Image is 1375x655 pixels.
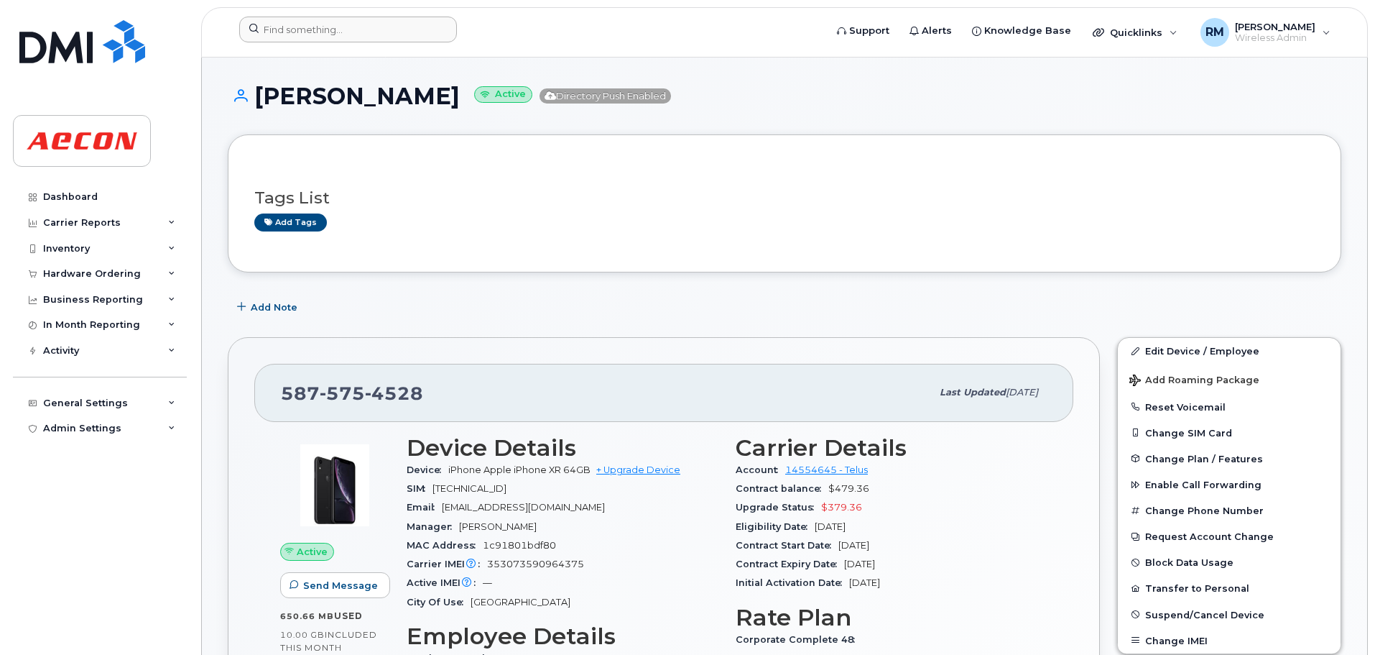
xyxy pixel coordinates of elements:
span: Add Roaming Package [1129,375,1259,388]
span: Active IMEI [407,577,483,588]
span: included this month [280,629,377,653]
small: Active [474,86,532,103]
span: Device [407,464,448,475]
span: $379.36 [821,502,862,513]
button: Add Roaming Package [1118,365,1341,394]
button: Add Note [228,294,310,320]
span: [PERSON_NAME] [459,521,537,532]
span: [EMAIL_ADDRESS][DOMAIN_NAME] [442,502,605,513]
span: 587 [281,383,423,404]
span: [DATE] [838,540,869,551]
span: Contract Expiry Date [736,559,844,569]
span: SIM [407,483,432,494]
span: Send Message [303,579,378,592]
span: [TECHNICAL_ID] [432,483,506,494]
button: Transfer to Personal [1118,575,1341,601]
button: Request Account Change [1118,523,1341,549]
span: used [334,610,363,621]
span: Manager [407,521,459,532]
span: [DATE] [815,521,846,532]
img: image20231002-3703462-1qb80zy.jpeg [292,442,378,528]
span: 650.66 MB [280,611,334,621]
span: [GEOGRAPHIC_DATA] [471,597,570,608]
h3: Employee Details [407,623,718,649]
span: City Of Use [407,597,471,608]
a: Edit Device / Employee [1118,338,1341,364]
button: Change Phone Number [1118,498,1341,523]
h3: Tags List [254,189,1315,207]
button: Change IMEI [1118,628,1341,654]
span: Change Plan / Features [1145,453,1263,464]
span: Eligibility Date [736,521,815,532]
h3: Device Details [407,435,718,461]
a: 14554645 - Telus [785,464,868,475]
span: 575 [320,383,365,404]
span: Email [407,502,442,513]
span: 1c91801bdf80 [483,540,556,551]
span: 10.00 GB [280,630,325,640]
span: Directory Push Enabled [540,88,671,104]
span: Contract balance [736,483,828,494]
a: + Upgrade Device [596,464,680,475]
span: 4528 [365,383,423,404]
span: [DATE] [844,559,875,569]
span: 353073590964375 [487,559,584,569]
a: Add tags [254,214,327,232]
button: Send Message [280,572,390,598]
button: Reset Voicemail [1118,394,1341,420]
span: Upgrade Status [736,502,821,513]
span: Enable Call Forwarding [1145,480,1261,490]
span: [DATE] [849,577,880,588]
span: iPhone Apple iPhone XR 64GB [448,464,591,475]
span: Active [297,545,328,559]
span: Account [736,464,785,475]
span: $479.36 [828,483,869,494]
button: Block Data Usage [1118,549,1341,575]
span: Last updated [940,387,1006,398]
button: Change Plan / Features [1118,446,1341,472]
h3: Carrier Details [736,435,1047,461]
span: — [483,577,492,588]
span: [DATE] [1006,387,1038,398]
span: MAC Address [407,540,483,551]
h1: [PERSON_NAME] [228,83,1341,109]
h3: Rate Plan [736,605,1047,631]
span: Carrier IMEI [407,559,487,569]
button: Suspend/Cancel Device [1118,602,1341,628]
span: Initial Activation Date [736,577,849,588]
span: Suspend/Cancel Device [1145,609,1264,620]
button: Enable Call Forwarding [1118,472,1341,498]
button: Change SIM Card [1118,420,1341,446]
span: Contract Start Date [736,540,838,551]
span: Corporate Complete 48 [736,634,862,645]
span: Add Note [251,301,297,314]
